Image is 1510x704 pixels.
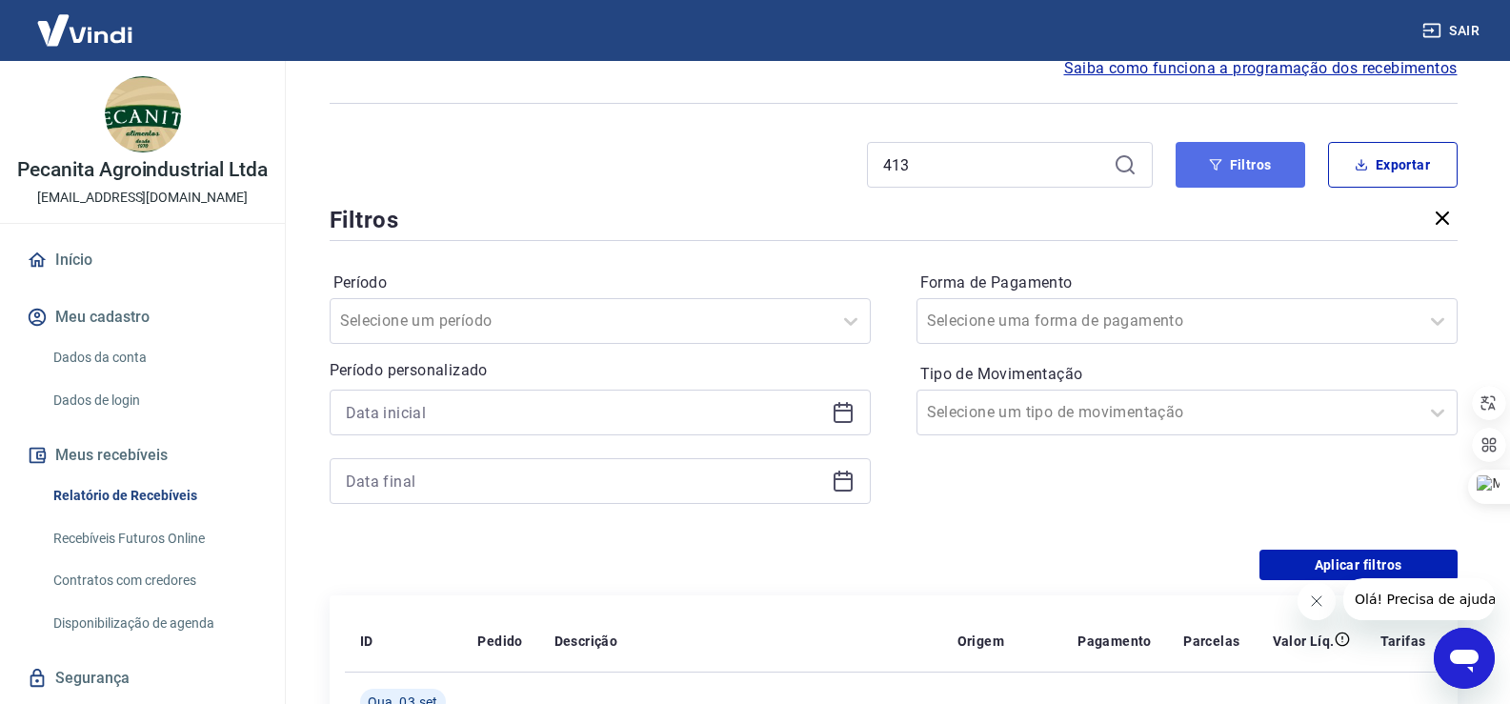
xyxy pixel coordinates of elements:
[1176,142,1305,188] button: Filtros
[957,632,1004,651] p: Origem
[1328,142,1458,188] button: Exportar
[46,338,262,377] a: Dados da conta
[23,1,147,59] img: Vindi
[1273,632,1335,651] p: Valor Líq.
[105,76,181,152] img: 07f93fab-4b07-46ac-b28f-5227920c7e4e.jpeg
[1183,632,1239,651] p: Parcelas
[333,272,867,294] label: Período
[920,272,1454,294] label: Forma de Pagamento
[46,381,262,420] a: Dados de login
[23,239,262,281] a: Início
[346,398,824,427] input: Data inicial
[23,657,262,699] a: Segurança
[17,160,268,180] p: Pecanita Agroindustrial Ltda
[330,359,871,382] p: Período personalizado
[46,561,262,600] a: Contratos com credores
[346,467,824,495] input: Data final
[46,604,262,643] a: Disponibilização de agenda
[1343,578,1495,620] iframe: Mensagem da empresa
[46,476,262,515] a: Relatório de Recebíveis
[1077,632,1152,651] p: Pagamento
[477,632,522,651] p: Pedido
[1434,628,1495,689] iframe: Botão para abrir a janela de mensagens
[23,296,262,338] button: Meu cadastro
[330,205,400,235] h5: Filtros
[23,434,262,476] button: Meus recebíveis
[1259,550,1458,580] button: Aplicar filtros
[46,519,262,558] a: Recebíveis Futuros Online
[37,188,248,208] p: [EMAIL_ADDRESS][DOMAIN_NAME]
[920,363,1454,386] label: Tipo de Movimentação
[554,632,618,651] p: Descrição
[1419,13,1487,49] button: Sair
[1298,582,1336,620] iframe: Fechar mensagem
[1064,57,1458,80] a: Saiba como funciona a programação dos recebimentos
[883,151,1106,179] input: Busque pelo número do pedido
[1380,632,1426,651] p: Tarifas
[360,632,373,651] p: ID
[11,13,160,29] span: Olá! Precisa de ajuda?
